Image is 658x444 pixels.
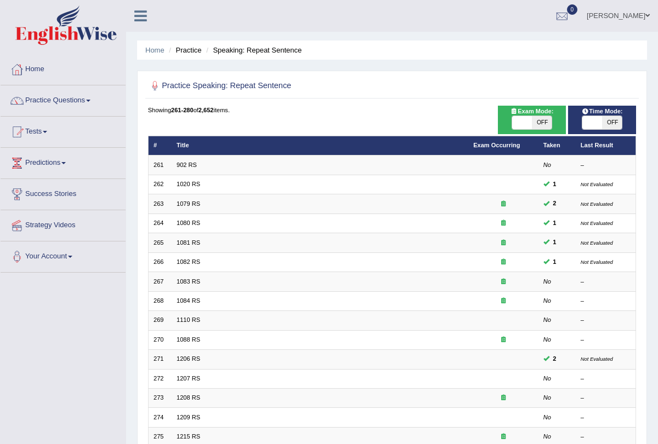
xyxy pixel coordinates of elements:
div: Exam occurring question [473,258,533,267]
a: 1208 RS [177,394,200,401]
td: 273 [148,389,172,408]
td: 268 [148,291,172,310]
div: Exam occurring question [473,219,533,228]
a: Practice Questions [1,85,126,113]
td: 264 [148,214,172,233]
em: No [543,316,551,323]
small: Not Evaluated [581,201,613,207]
div: Exam occurring question [473,297,533,305]
li: Practice [166,45,201,55]
a: 1020 RS [177,181,200,187]
a: 1209 RS [177,414,200,420]
em: No [543,336,551,343]
td: 270 [148,330,172,349]
a: 1082 RS [177,258,200,265]
th: Taken [538,136,575,155]
a: 1079 RS [177,200,200,207]
div: Exam occurring question [473,394,533,402]
small: Not Evaluated [581,181,613,187]
div: Exam occurring question [473,200,533,209]
div: – [581,297,631,305]
li: Speaking: Repeat Sentence [203,45,302,55]
div: Exam occurring question [473,336,533,344]
small: Not Evaluated [581,240,613,246]
em: No [543,162,551,168]
td: 267 [148,272,172,291]
a: 1081 RS [177,239,200,246]
a: Success Stories [1,179,126,206]
a: Exam Occurring [473,142,520,148]
div: – [581,394,631,402]
th: Last Result [575,136,636,155]
div: – [581,374,631,383]
div: – [581,316,631,325]
div: – [581,161,631,170]
a: 1207 RS [177,375,200,382]
em: No [543,433,551,440]
small: Not Evaluated [581,220,613,226]
b: 261-280 [171,107,194,113]
a: 1215 RS [177,433,200,440]
small: Not Evaluated [581,356,613,362]
a: 1080 RS [177,220,200,226]
span: You can still take this question [549,354,560,364]
span: OFF [602,116,622,129]
td: 271 [148,350,172,369]
td: 261 [148,155,172,175]
a: 902 RS [177,162,197,168]
th: Title [172,136,468,155]
h2: Practice Speaking: Repeat Sentence [148,79,451,93]
div: Show exams occurring in exams [498,106,566,134]
span: You can still take this question [549,257,560,267]
em: No [543,297,551,304]
td: 265 [148,233,172,252]
em: No [543,414,551,420]
div: Exam occurring question [473,433,533,441]
em: No [543,375,551,382]
span: Time Mode: [578,107,626,117]
div: – [581,413,631,422]
small: Not Evaluated [581,259,613,265]
span: You can still take this question [549,199,560,209]
th: # [148,136,172,155]
td: 263 [148,194,172,214]
span: You can still take this question [549,180,560,189]
a: Strategy Videos [1,210,126,238]
a: 1206 RS [177,355,200,362]
a: 1088 RS [177,336,200,343]
div: – [581,278,631,286]
div: Exam occurring question [473,278,533,286]
td: 272 [148,369,172,388]
span: You can still take this question [549,238,560,247]
span: Exam Mode: [507,107,557,117]
div: Showing of items. [148,106,637,114]
a: 1083 RS [177,278,200,285]
a: 1084 RS [177,297,200,304]
span: You can still take this question [549,218,560,228]
b: 2,652 [198,107,214,113]
em: No [543,278,551,285]
a: 1110 RS [177,316,200,323]
a: Home [1,54,126,82]
div: – [581,433,631,441]
div: – [581,336,631,344]
em: No [543,394,551,401]
a: Home [145,46,164,54]
td: 274 [148,408,172,427]
td: 262 [148,175,172,194]
a: Your Account [1,241,126,269]
td: 266 [148,252,172,272]
td: 269 [148,311,172,330]
span: 0 [567,4,578,15]
div: Exam occurring question [473,239,533,247]
span: OFF [532,116,552,129]
a: Tests [1,117,126,144]
a: Predictions [1,148,126,175]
